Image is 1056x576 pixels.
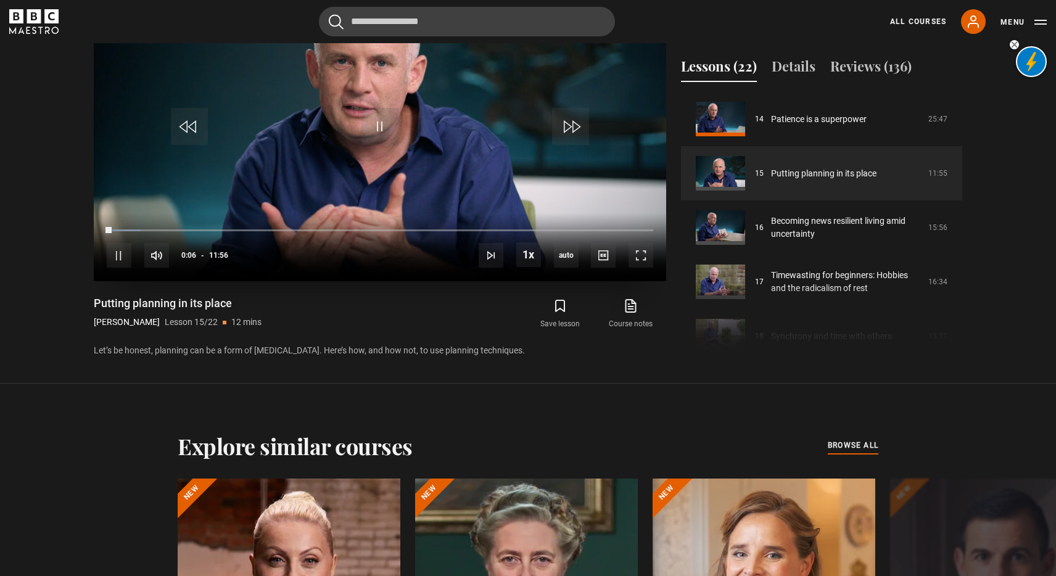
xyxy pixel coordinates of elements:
h1: Putting planning in its place [94,296,262,311]
h2: Explore similar courses [178,433,413,459]
input: Search [319,7,615,36]
button: Captions [591,243,616,268]
button: Mute [144,243,169,268]
button: Playback Rate [516,242,541,267]
button: Next Lesson [479,243,503,268]
p: 12 mins [231,316,262,329]
span: 11:56 [209,244,228,266]
div: Current quality: 720p [554,243,579,268]
a: Putting planning in its place [771,167,877,180]
svg: BBC Maestro [9,9,59,34]
button: Pause [107,243,131,268]
button: Lessons (22) [681,56,757,82]
a: Course notes [596,296,666,332]
a: Timewasting for beginners: Hobbies and the radicalism of rest [771,269,921,295]
a: browse all [828,439,878,453]
span: browse all [828,439,878,451]
button: Save lesson [525,296,595,332]
a: All Courses [890,16,946,27]
p: Lesson 15/22 [165,316,218,329]
p: Let’s be honest, planning can be a form of [MEDICAL_DATA]. Here’s how, and how not, to use planni... [94,344,666,357]
a: Patience is a superpower [771,113,867,126]
span: - [201,251,204,260]
div: Progress Bar [107,229,653,232]
button: Toggle navigation [1000,16,1047,28]
button: Details [772,56,815,82]
button: Fullscreen [629,243,653,268]
button: Submit the search query [329,14,344,30]
span: auto [554,243,579,268]
button: Reviews (136) [830,56,912,82]
p: [PERSON_NAME] [94,316,160,329]
span: 0:06 [181,244,196,266]
a: Becoming news resilient living amid uncertainty [771,215,921,241]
